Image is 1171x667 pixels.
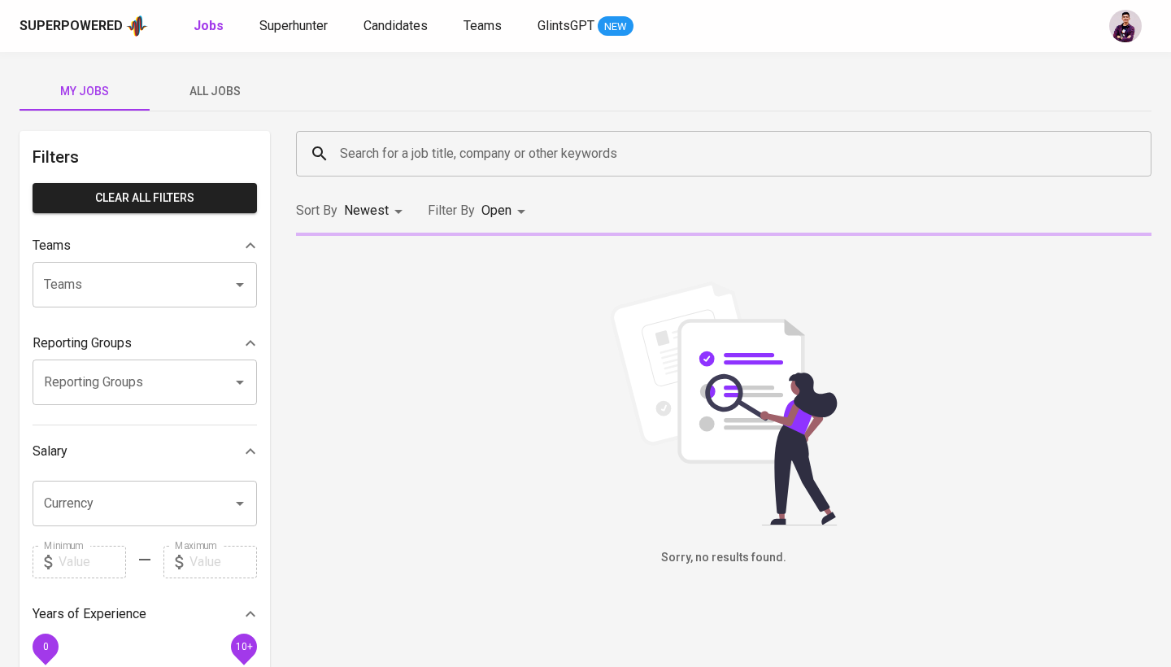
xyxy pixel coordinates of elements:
div: Open [481,196,531,226]
a: Candidates [363,16,431,37]
p: Reporting Groups [33,333,132,353]
div: Reporting Groups [33,327,257,360]
p: Filter By [428,201,475,220]
p: Years of Experience [33,604,146,624]
div: Teams [33,229,257,262]
span: Candidates [363,18,428,33]
span: Teams [464,18,502,33]
button: Open [229,273,251,296]
span: Open [481,203,511,218]
a: Teams [464,16,505,37]
input: Value [189,546,257,578]
span: NEW [598,19,633,35]
span: All Jobs [159,81,270,102]
span: Clear All filters [46,188,244,208]
button: Open [229,492,251,515]
img: erwin@glints.com [1109,10,1142,42]
div: Superpowered [20,17,123,36]
a: Superhunter [259,16,331,37]
h6: Sorry, no results found. [296,549,1151,567]
div: Years of Experience [33,598,257,630]
p: Teams [33,236,71,255]
input: Value [59,546,126,578]
p: Salary [33,442,67,461]
button: Clear All filters [33,183,257,213]
b: Jobs [194,18,224,33]
a: GlintsGPT NEW [538,16,633,37]
p: Newest [344,201,389,220]
span: 10+ [235,640,252,652]
div: Salary [33,435,257,468]
span: 0 [42,640,48,652]
span: GlintsGPT [538,18,594,33]
h6: Filters [33,144,257,170]
img: app logo [126,14,148,38]
a: Jobs [194,16,227,37]
span: My Jobs [29,81,140,102]
button: Open [229,371,251,394]
div: Newest [344,196,408,226]
span: Superhunter [259,18,328,33]
p: Sort By [296,201,337,220]
a: Superpoweredapp logo [20,14,148,38]
img: file_searching.svg [602,281,846,525]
